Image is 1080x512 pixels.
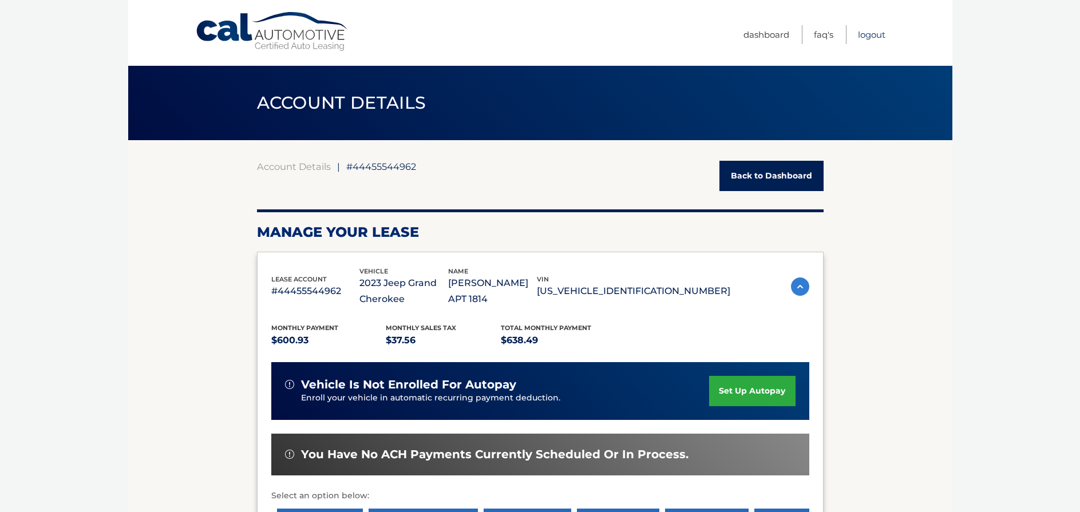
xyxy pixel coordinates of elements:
[346,161,416,172] span: #44455544962
[359,275,448,307] p: 2023 Jeep Grand Cherokee
[743,25,789,44] a: Dashboard
[359,267,388,275] span: vehicle
[301,378,516,392] span: vehicle is not enrolled for autopay
[257,224,824,241] h2: Manage Your Lease
[709,376,795,406] a: set up autopay
[858,25,885,44] a: Logout
[257,161,331,172] a: Account Details
[285,380,294,389] img: alert-white.svg
[271,332,386,348] p: $600.93
[386,332,501,348] p: $37.56
[195,11,350,52] a: Cal Automotive
[537,283,730,299] p: [US_VEHICLE_IDENTIFICATION_NUMBER]
[448,267,468,275] span: name
[501,332,616,348] p: $638.49
[271,489,809,503] p: Select an option below:
[301,392,710,404] p: Enroll your vehicle in automatic recurring payment deduction.
[537,275,549,283] span: vin
[285,450,294,459] img: alert-white.svg
[791,277,809,296] img: accordion-active.svg
[501,324,591,332] span: Total Monthly Payment
[257,92,426,113] span: ACCOUNT DETAILS
[271,283,360,299] p: #44455544962
[337,161,340,172] span: |
[814,25,833,44] a: FAQ's
[301,447,689,462] span: You have no ACH payments currently scheduled or in process.
[386,324,456,332] span: Monthly sales Tax
[271,324,338,332] span: Monthly Payment
[448,275,537,307] p: [PERSON_NAME] APT 1814
[719,161,824,191] a: Back to Dashboard
[271,275,327,283] span: lease account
